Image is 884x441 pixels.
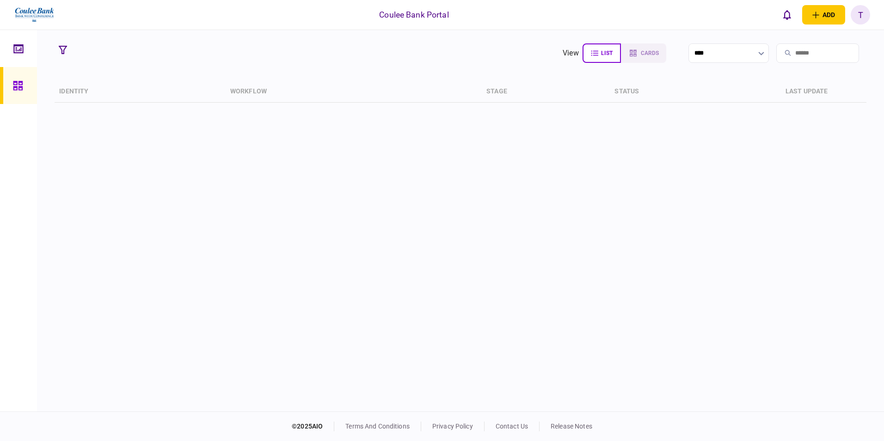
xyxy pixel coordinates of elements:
[781,81,866,103] th: last update
[777,5,797,24] button: open notifications list
[551,423,592,430] a: release notes
[345,423,410,430] a: terms and conditions
[851,5,870,24] button: T
[482,81,610,103] th: stage
[601,50,613,56] span: list
[226,81,482,103] th: workflow
[610,81,781,103] th: status
[379,9,448,21] div: Coulee Bank Portal
[496,423,528,430] a: contact us
[583,43,621,63] button: list
[563,48,579,59] div: view
[641,50,659,56] span: cards
[55,81,226,103] th: identity
[14,3,55,26] img: client company logo
[432,423,473,430] a: privacy policy
[292,422,334,431] div: © 2025 AIO
[802,5,845,24] button: open adding identity options
[621,43,666,63] button: cards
